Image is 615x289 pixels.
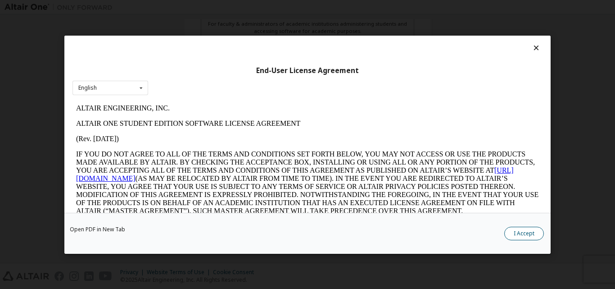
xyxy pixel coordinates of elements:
button: I Accept [504,226,544,240]
a: [URL][DOMAIN_NAME] [4,66,441,82]
div: End-User License Agreement [72,66,543,75]
p: This Altair One Student Edition Software License Agreement (“Agreement”) is between Altair Engine... [4,122,466,154]
div: English [78,85,97,91]
p: IF YOU DO NOT AGREE TO ALL OF THE TERMS AND CONDITIONS SET FORTH BELOW, YOU MAY NOT ACCESS OR USE... [4,50,466,115]
a: Open PDF in New Tab [70,226,125,232]
p: (Rev. [DATE]) [4,34,466,42]
p: ALTAIR ENGINEERING, INC. [4,4,466,12]
p: ALTAIR ONE STUDENT EDITION SOFTWARE LICENSE AGREEMENT [4,19,466,27]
